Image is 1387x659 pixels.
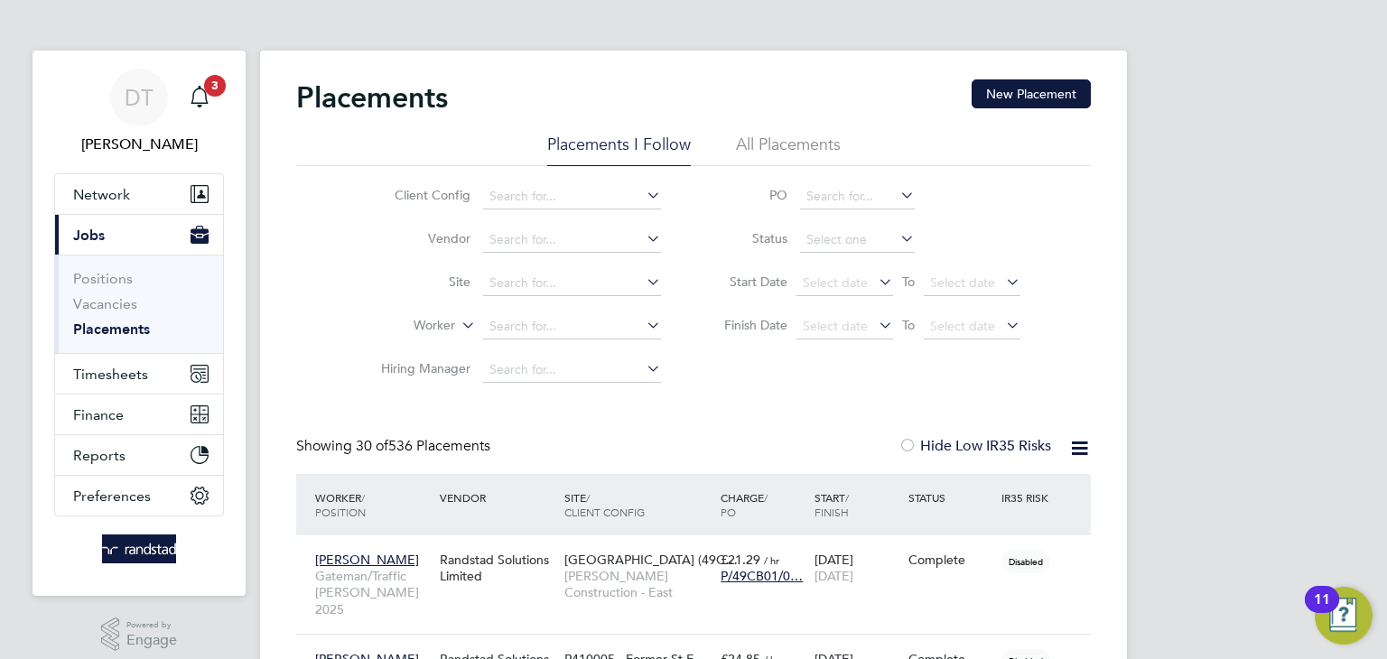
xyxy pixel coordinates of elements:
li: Placements I Follow [547,134,691,166]
span: Preferences [73,487,151,505]
span: Network [73,186,130,203]
div: Site [560,481,716,528]
a: DT[PERSON_NAME] [54,69,224,155]
button: Reports [55,435,223,475]
label: Hiring Manager [367,360,470,376]
span: Timesheets [73,366,148,383]
div: 11 [1314,599,1330,623]
span: 3 [204,75,226,97]
a: Go to home page [54,534,224,563]
input: Search for... [483,227,661,253]
label: Client Config [367,187,470,203]
input: Search for... [483,314,661,339]
div: IR35 Risk [997,481,1059,514]
button: Open Resource Center, 11 new notifications [1315,587,1373,645]
input: Search for... [483,184,661,209]
label: PO [706,187,787,203]
div: Start [810,481,904,528]
span: [PERSON_NAME] Construction - East [564,568,712,600]
span: / Client Config [564,490,645,519]
div: [DATE] [810,543,904,593]
span: / hr [764,553,779,567]
span: Engage [126,633,177,648]
span: Select date [930,318,995,334]
span: [GEOGRAPHIC_DATA] (49C… [564,552,738,568]
span: Reports [73,447,126,464]
span: Select date [803,274,868,291]
div: Worker [311,481,435,528]
label: Worker [351,317,455,335]
label: Status [706,230,787,246]
button: Preferences [55,476,223,515]
button: Finance [55,394,223,434]
h2: Placements [296,79,448,116]
span: DT [125,86,154,109]
input: Select one [800,227,915,253]
label: Hide Low IR35 Risks [898,437,1051,455]
li: All Placements [736,134,841,166]
button: Timesheets [55,354,223,394]
a: [PERSON_NAME]CPCS Forklift 2025Randstad Solutions LimitedP410005 - Former St F…[PERSON_NAME] - [G... [311,641,1091,656]
span: To [897,270,920,293]
div: Jobs [55,255,223,353]
div: Complete [908,552,993,568]
div: Status [904,481,998,514]
label: Site [367,274,470,290]
a: 3 [182,69,218,126]
label: Finish Date [706,317,787,333]
span: Select date [930,274,995,291]
input: Search for... [800,184,915,209]
label: Vendor [367,230,470,246]
span: Daniel Tisseyre [54,134,224,155]
span: [DATE] [815,568,853,584]
div: Showing [296,437,494,456]
div: Vendor [435,481,560,514]
span: Select date [803,318,868,334]
span: 30 of [356,437,388,455]
span: P/49CB01/0… [721,568,803,584]
span: [PERSON_NAME] [315,552,419,568]
button: New Placement [972,79,1091,108]
a: Powered byEngage [101,617,178,652]
nav: Main navigation [33,51,246,596]
span: Gateman/Traffic [PERSON_NAME] 2025 [315,568,431,617]
a: Positions [73,270,133,287]
div: Randstad Solutions Limited [435,543,560,593]
span: / Finish [815,490,849,519]
input: Search for... [483,357,661,383]
span: Jobs [73,227,105,244]
span: Powered by [126,617,177,633]
span: / Position [315,490,366,519]
a: Vacancies [73,295,137,312]
label: Start Date [706,274,787,290]
button: Network [55,174,223,214]
img: randstad-logo-retina.png [102,534,177,563]
span: Finance [73,406,124,423]
a: [PERSON_NAME]Gateman/Traffic [PERSON_NAME] 2025Randstad Solutions Limited[GEOGRAPHIC_DATA] (49C…[... [311,542,1091,557]
input: Search for... [483,271,661,296]
button: Jobs [55,215,223,255]
span: £21.29 [721,552,760,568]
span: 536 Placements [356,437,490,455]
div: Charge [716,481,810,528]
span: / PO [721,490,768,519]
a: Placements [73,320,150,338]
span: Disabled [1001,550,1050,573]
span: To [897,313,920,337]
